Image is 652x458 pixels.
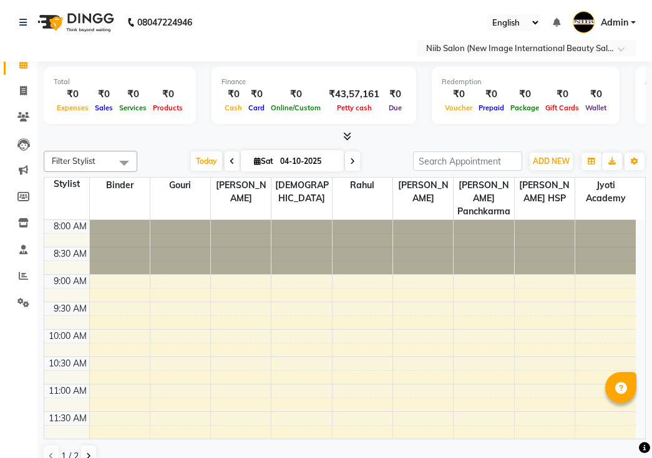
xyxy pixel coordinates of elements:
span: Services [116,103,150,112]
div: Stylist [44,178,89,191]
div: Redemption [442,77,610,87]
div: 11:00 AM [46,384,89,398]
span: Products [150,103,186,112]
div: ₹0 [582,87,610,102]
span: binder [90,178,150,193]
span: Due [386,103,405,112]
div: ₹0 [384,87,406,102]
div: 11:30 AM [46,412,89,425]
img: logo [32,5,117,40]
span: Admin [601,16,628,29]
b: 08047224946 [137,5,192,40]
div: 8:30 AM [51,247,89,260]
div: 9:30 AM [51,302,89,315]
span: [PERSON_NAME] panchkarma [454,178,513,219]
span: Filter Stylist [52,156,95,166]
input: Search Appointment [413,151,522,171]
span: Wallet [582,103,610,112]
div: Finance [221,77,406,87]
div: ₹0 [221,87,245,102]
span: Gift Cards [542,103,582,112]
div: ₹0 [542,87,582,102]
span: ADD NEW [533,156,570,166]
img: Admin [573,11,595,33]
div: 10:30 AM [46,357,89,370]
span: Prepaid [475,103,507,112]
span: [DEMOGRAPHIC_DATA] [271,178,331,206]
div: 8:00 AM [51,220,89,233]
span: Cash [221,103,245,112]
span: Sat [251,156,276,166]
div: 9:00 AM [51,275,89,288]
span: gouri [150,178,210,193]
span: Package [507,103,542,112]
span: [PERSON_NAME] [211,178,271,206]
div: ₹0 [442,87,475,102]
span: [PERSON_NAME] [393,178,453,206]
span: Expenses [54,103,92,112]
span: Voucher [442,103,475,112]
div: ₹0 [245,87,268,102]
span: Online/Custom [268,103,324,112]
span: Sales [92,103,116,112]
div: ₹0 [92,87,116,102]
div: Total [54,77,186,87]
div: ₹0 [116,87,150,102]
div: 10:00 AM [46,330,89,343]
div: ₹43,57,161 [324,87,384,102]
span: Petty cash [334,103,375,112]
span: Today [191,151,222,171]
button: ADD NEW [530,153,573,170]
span: Card [245,103,268,112]
div: ₹0 [268,87,324,102]
div: ₹0 [54,87,92,102]
span: Jyoti academy [575,178,636,206]
input: 2025-10-04 [276,152,339,171]
span: rahul [333,178,392,193]
div: ₹0 [475,87,507,102]
div: ₹0 [507,87,542,102]
div: ₹0 [150,87,186,102]
span: [PERSON_NAME] HSP [515,178,575,206]
iframe: chat widget [600,408,640,446]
